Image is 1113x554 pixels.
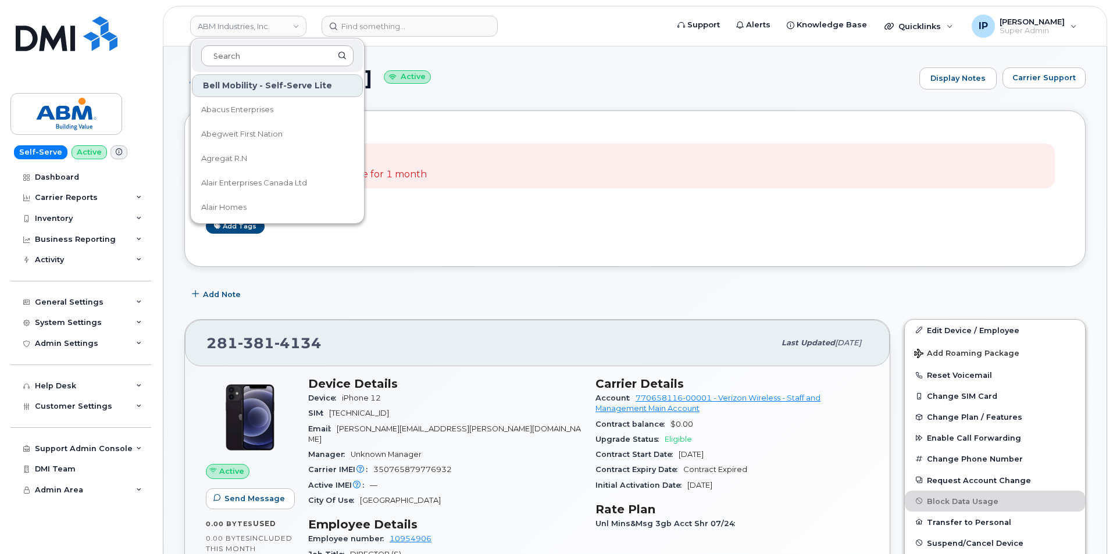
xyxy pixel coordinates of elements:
[329,409,389,417] span: [TECHNICAL_ID]
[914,349,1019,360] span: Add Roaming Package
[927,538,1023,547] span: Suspend/Cancel Device
[905,448,1085,469] button: Change Phone Number
[782,338,835,347] span: Last updated
[308,481,370,489] span: Active IMEI
[206,534,250,542] span: 0.00 Bytes
[192,147,363,170] a: Agregat R.N
[308,409,329,417] span: SIM
[274,334,322,352] span: 4134
[206,520,253,528] span: 0.00 Bytes
[308,424,337,433] span: Email
[192,74,363,97] div: Bell Mobility - Self-Serve Lite
[670,420,693,428] span: $0.00
[224,493,285,504] span: Send Message
[192,171,363,195] a: Alair Enterprises Canada Ltd
[905,512,1085,532] button: Transfer to Personal
[238,334,274,352] span: 381
[835,338,861,347] span: [DATE]
[203,289,241,300] span: Add Note
[595,420,670,428] span: Contract balance
[184,68,914,88] h1: [PERSON_NAME]
[595,465,683,474] span: Contract Expiry Date
[390,534,431,543] a: 10954906
[308,424,581,444] span: [PERSON_NAME][EMAIL_ADDRESS][PERSON_NAME][DOMAIN_NAME]
[201,202,247,213] span: Alair Homes
[1012,72,1076,83] span: Carrier Support
[201,128,283,140] span: Abegweit First Nation
[679,450,704,459] span: [DATE]
[308,394,342,402] span: Device
[905,341,1085,364] button: Add Roaming Package
[905,427,1085,448] button: Enable Call Forwarding
[595,394,636,402] span: Account
[206,219,265,234] a: Add tags
[905,364,1085,385] button: Reset Voicemail
[687,481,712,489] span: [DATE]
[192,123,363,146] a: Abegweit First Nation
[905,470,1085,491] button: Request Account Change
[308,465,373,474] span: Carrier IMEI
[206,334,322,352] span: 281
[905,320,1085,341] a: Edit Device / Employee
[192,98,363,121] a: Abacus Enterprises
[308,377,582,391] h3: Device Details
[308,534,390,543] span: Employee number
[595,519,741,528] span: Unl Mins&Msg 3gb Acct Shr 07/24
[370,481,377,489] span: —
[206,199,1064,213] h3: Tags List
[595,377,869,391] h3: Carrier Details
[192,196,363,219] a: Alair Homes
[201,153,247,165] span: Agregat R.N
[373,465,452,474] span: 350765879776932
[201,45,354,66] input: Search
[219,466,244,477] span: Active
[308,450,351,459] span: Manager
[1003,67,1086,88] button: Carrier Support
[308,517,582,531] h3: Employee Details
[253,519,276,528] span: used
[905,385,1085,406] button: Change SIM Card
[595,450,679,459] span: Contract Start Date
[308,496,360,505] span: City Of Use
[683,465,747,474] span: Contract Expired
[206,488,295,509] button: Send Message
[201,177,307,189] span: Alair Enterprises Canada Ltd
[927,434,1021,442] span: Enable Call Forwarding
[360,496,441,505] span: [GEOGRAPHIC_DATA]
[595,502,869,516] h3: Rate Plan
[905,406,1085,427] button: Change Plan / Features
[919,67,997,90] a: Display Notes
[927,413,1022,421] span: Change Plan / Features
[384,70,431,84] small: Active
[665,435,692,444] span: Eligible
[595,481,687,489] span: Initial Activation Date
[342,394,381,402] span: iPhone 12
[905,491,1085,512] button: Block Data Usage
[184,284,251,305] button: Add Note
[351,450,422,459] span: Unknown Manager
[905,532,1085,553] button: Suspend/Cancel Device
[215,383,285,452] img: iPhone_12.jpg
[595,435,665,444] span: Upgrade Status
[201,104,273,116] span: Abacus Enterprises
[595,394,821,413] a: 770658116-00001 - Verizon Wireless - Staff and Management Main Account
